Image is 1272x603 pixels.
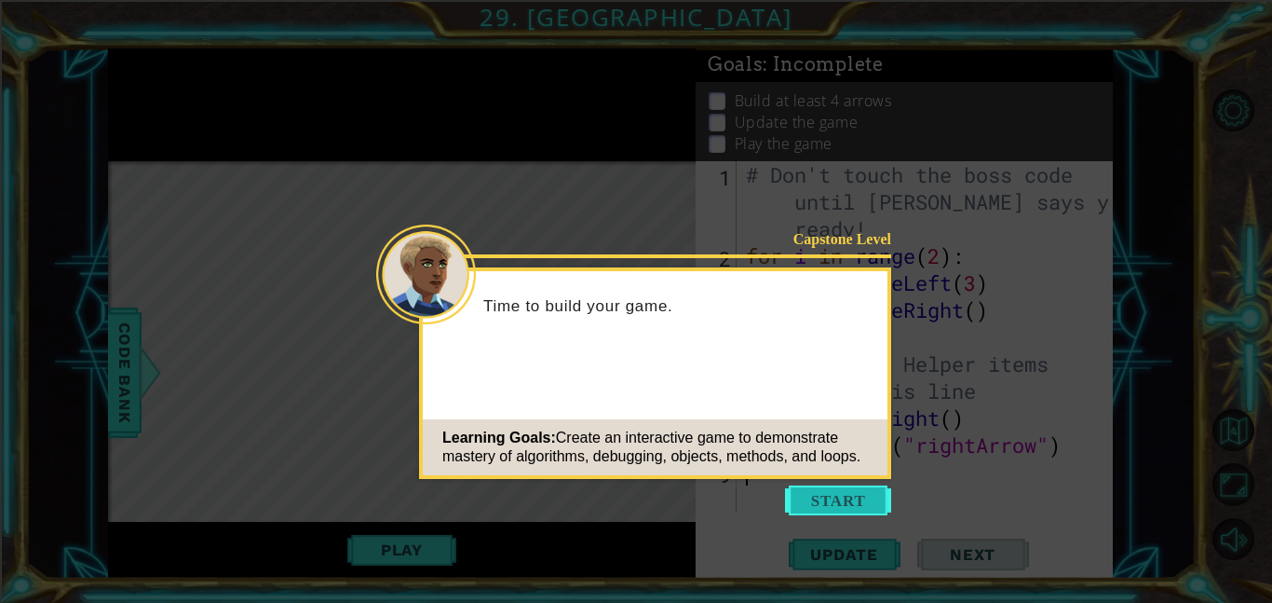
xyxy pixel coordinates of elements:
div: Capstone Level [773,229,891,249]
div: Sign out [7,91,1265,108]
span: Create an interactive game to demonstrate mastery of algorithms, debugging, objects, methods, and... [442,430,860,464]
p: Time to build your game. [483,296,874,317]
div: Sort New > Old [7,24,1265,41]
div: Rename [7,108,1265,125]
button: Start [785,486,891,515]
div: Move To ... [7,41,1265,58]
span: Learning Goals: [442,430,556,445]
div: Move To ... [7,125,1265,142]
div: Delete [7,58,1265,75]
div: Options [7,75,1265,91]
div: Sort A > Z [7,7,1265,24]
